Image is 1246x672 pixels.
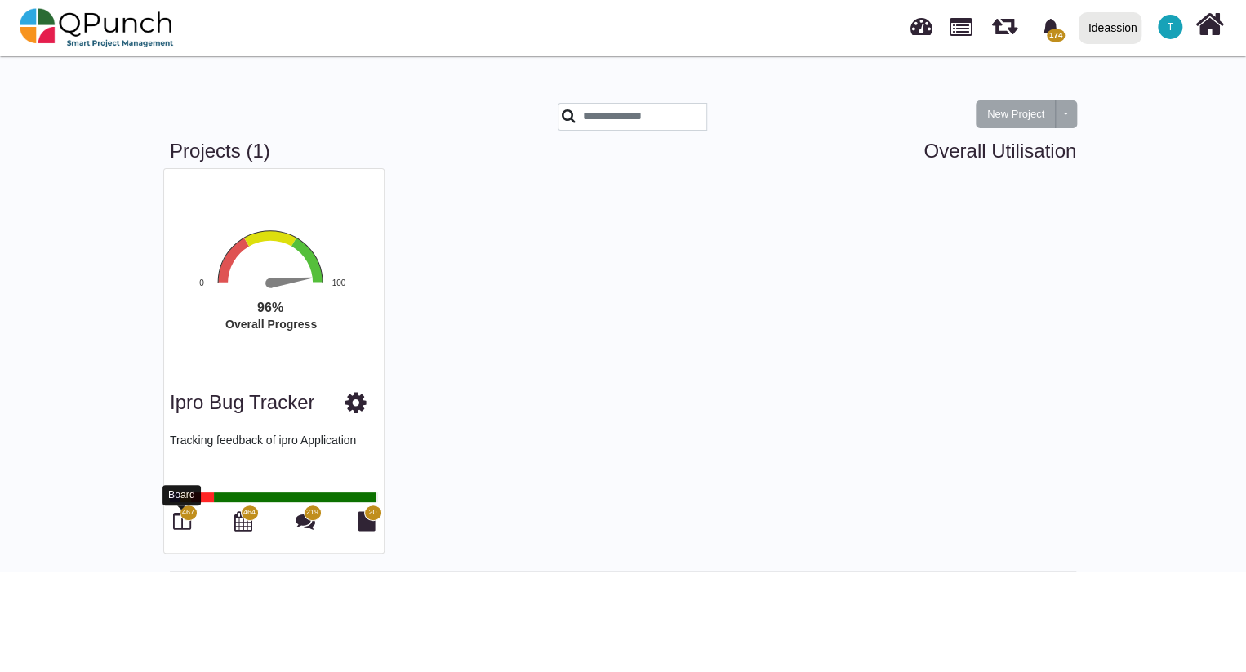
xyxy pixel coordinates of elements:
[170,432,378,481] p: Tracking feedback of ipro Application
[182,507,194,518] span: 467
[910,10,932,34] span: Dashboard
[20,3,174,52] img: qpunch-sp.fa6292f.png
[306,507,318,518] span: 219
[358,511,376,531] i: Document Library
[1167,22,1173,32] span: T
[368,507,376,518] span: 20
[976,100,1056,128] button: New Project
[1195,9,1224,40] i: Home
[1148,1,1192,53] a: T
[332,278,346,287] text: 100
[162,485,201,505] div: Board
[1158,15,1182,39] span: Thalha
[160,228,413,380] div: Overall Progress. Highcharts interactive chart.
[170,391,314,415] h3: ipro Bug Tracker
[225,318,317,331] text: Overall Progress
[923,140,1076,163] a: Overall Utilisation
[269,273,312,287] path: 96 %. Speed.
[1032,1,1072,52] a: bell fill174
[296,511,315,531] i: Punch Discussions
[160,228,413,380] svg: Interactive chart
[234,511,252,531] i: Calendar
[992,8,1017,35] span: Iteration
[257,300,283,314] text: 96%
[1036,12,1065,42] div: Notification
[1088,14,1137,42] div: Ideassion
[1042,19,1059,36] svg: bell fill
[1047,29,1064,42] span: 174
[1071,1,1148,55] a: Ideassion
[170,391,314,413] a: ipro Bug Tracker
[243,507,256,518] span: 464
[199,278,204,287] text: 0
[950,11,972,36] span: Projects
[170,140,1076,163] h3: Projects (1)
